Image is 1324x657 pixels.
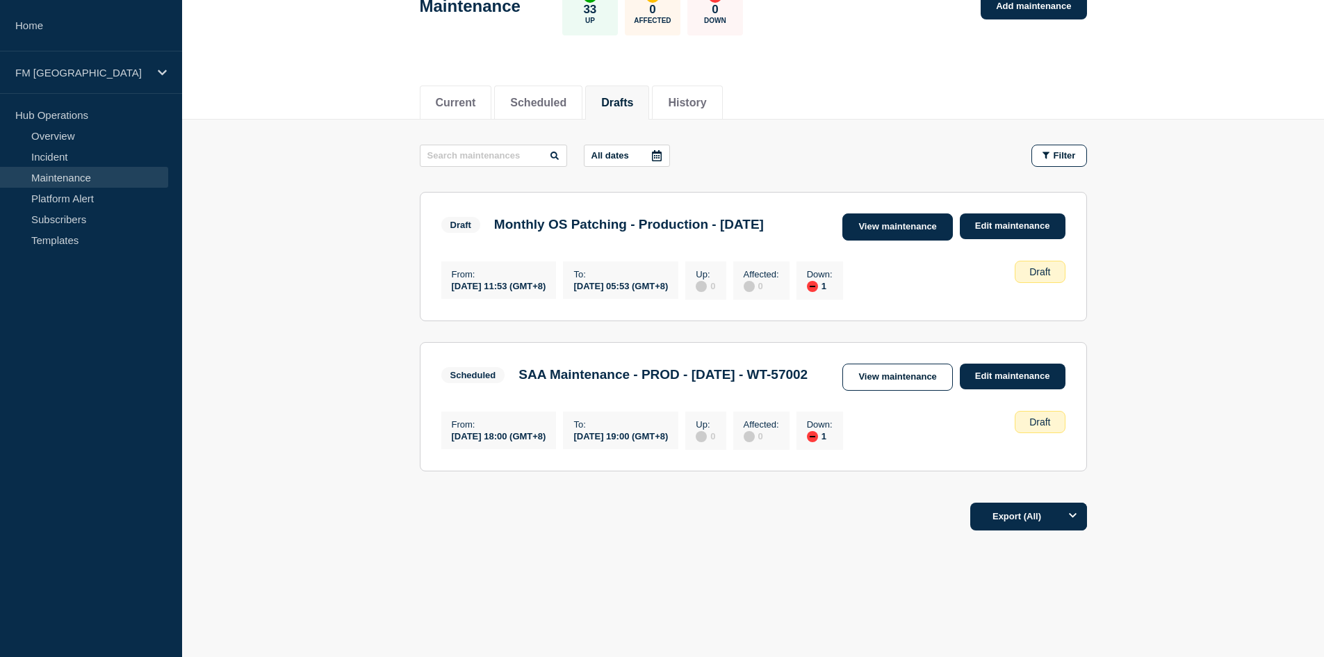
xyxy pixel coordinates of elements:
a: Edit maintenance [960,213,1065,239]
p: 33 [583,3,596,17]
div: Scheduled [450,370,496,380]
button: Filter [1031,145,1087,167]
p: Down : [807,269,833,279]
p: FM [GEOGRAPHIC_DATA] [15,67,149,79]
div: [DATE] 05:53 (GMT+8) [573,279,668,291]
p: Affected [634,17,671,24]
div: 0 [696,430,715,442]
div: disabled [744,281,755,292]
a: View maintenance [842,213,952,241]
h3: SAA Maintenance - PROD - [DATE] - WT-57002 [518,367,808,382]
p: 0 [712,3,718,17]
a: Edit maintenance [960,364,1065,389]
p: Up : [696,269,715,279]
div: 0 [744,430,779,442]
p: All dates [591,150,629,161]
div: disabled [696,431,707,442]
div: 0 [744,279,779,292]
button: Options [1059,503,1087,530]
button: Scheduled [510,97,566,109]
p: Down [704,17,726,24]
p: To : [573,419,668,430]
div: [DATE] 19:00 (GMT+8) [573,430,668,441]
div: [DATE] 18:00 (GMT+8) [452,430,546,441]
div: 0 [696,279,715,292]
p: From : [452,269,546,279]
div: Draft [1015,411,1065,433]
p: 0 [649,3,655,17]
button: Current [436,97,476,109]
p: Down : [807,419,833,430]
div: [DATE] 11:53 (GMT+8) [452,279,546,291]
div: down [807,281,818,292]
a: View maintenance [842,364,952,391]
input: Search maintenances [420,145,567,167]
p: From : [452,419,546,430]
div: 1 [807,279,833,292]
p: Up : [696,419,715,430]
div: down [807,431,818,442]
p: Up [585,17,595,24]
div: Draft [450,220,471,230]
div: 1 [807,430,833,442]
button: All dates [584,145,670,167]
p: Affected : [744,419,779,430]
div: Draft [1015,261,1065,283]
p: Affected : [744,269,779,279]
span: Filter [1054,150,1076,161]
button: History [668,97,706,109]
div: disabled [744,431,755,442]
button: Drafts [601,97,633,109]
p: To : [573,269,668,279]
div: disabled [696,281,707,292]
h3: Monthly OS Patching - Production - [DATE] [494,217,764,232]
button: Export (All) [970,503,1087,530]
